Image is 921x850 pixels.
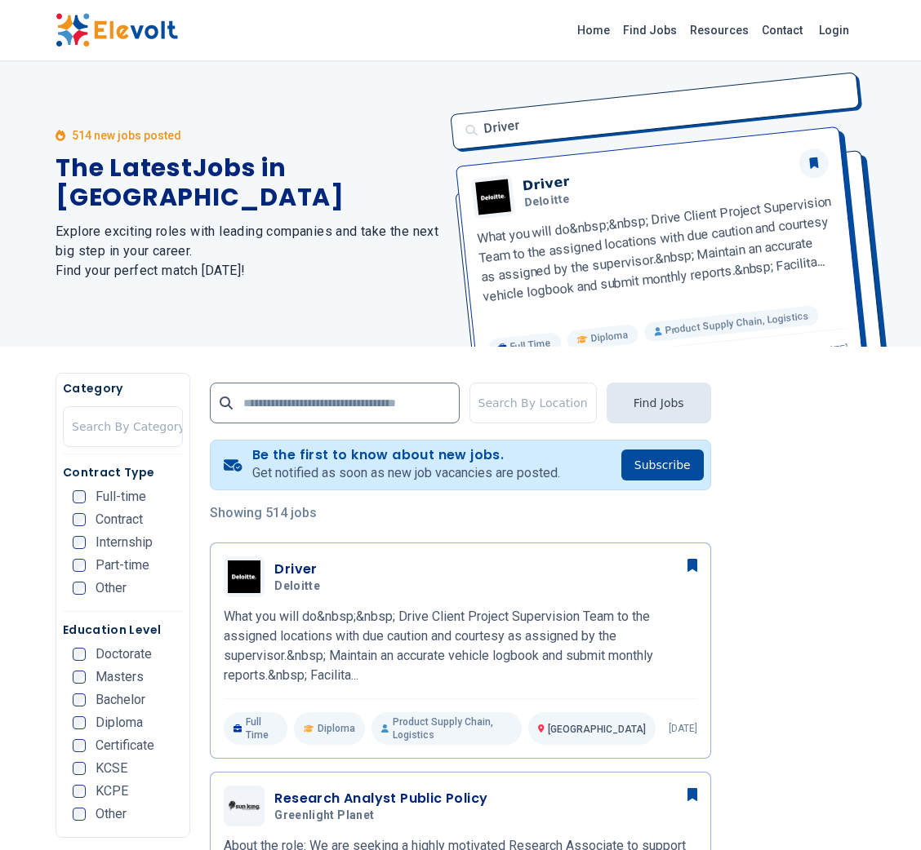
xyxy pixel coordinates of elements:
span: Contract [96,513,143,526]
p: Full Time [224,712,287,745]
span: Part-time [96,559,149,572]
a: Contact [755,17,809,43]
p: Get notified as soon as new job vacancies are posted. [252,463,560,483]
span: Greenlight Planet [274,808,374,823]
span: Doctorate [96,648,152,661]
input: Certificate [73,739,86,752]
button: Find Jobs [607,383,711,423]
h2: Explore exciting roles with leading companies and take the next big step in your career. Find you... [56,222,441,281]
p: Product Supply Chain, Logistics [372,712,521,745]
span: Internship [96,536,153,549]
p: 514 new jobs posted [72,127,181,144]
h4: Be the first to know about new jobs. [252,447,560,463]
span: Masters [96,671,144,684]
span: Deloitte [274,579,320,594]
input: Diploma [73,716,86,729]
p: What you will do&nbsp;&nbsp; Drive Client Project Supervision Team to the assigned locations with... [224,607,696,685]
span: Diploma [96,716,143,729]
h1: The Latest Jobs in [GEOGRAPHIC_DATA] [56,153,441,212]
span: Other [96,582,127,595]
h3: Research Analyst Public Policy [274,789,487,808]
input: Other [73,582,86,595]
input: Internship [73,536,86,549]
h3: Driver [274,560,327,579]
span: KCSE [96,762,127,775]
span: Full-time [96,490,146,503]
p: Showing 514 jobs [210,503,710,523]
img: Greenlight Planet [228,800,260,811]
p: [DATE] [669,722,697,735]
input: Doctorate [73,648,86,661]
img: Deloitte [228,560,260,593]
span: [GEOGRAPHIC_DATA] [548,724,646,735]
a: Login [809,14,859,46]
span: Diploma [318,722,355,735]
input: Bachelor [73,693,86,706]
input: Part-time [73,559,86,572]
a: DeloitteDriverDeloitteWhat you will do&nbsp;&nbsp; Drive Client Project Supervision Team to the a... [224,556,696,745]
button: Subscribe [621,449,704,480]
h5: Education Level [63,622,183,638]
input: Masters [73,671,86,684]
a: Resources [683,17,755,43]
span: KCPE [96,785,128,798]
h5: Category [63,380,183,396]
span: Bachelor [96,693,145,706]
a: Home [571,17,616,43]
input: Contract [73,513,86,526]
input: Other [73,808,86,821]
span: Other [96,808,127,821]
img: Elevolt [56,13,178,47]
a: Find Jobs [616,17,683,43]
input: KCPE [73,785,86,798]
h5: Contract Type [63,464,183,480]
input: KCSE [73,762,86,775]
input: Full-time [73,490,86,503]
span: Certificate [96,739,154,752]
